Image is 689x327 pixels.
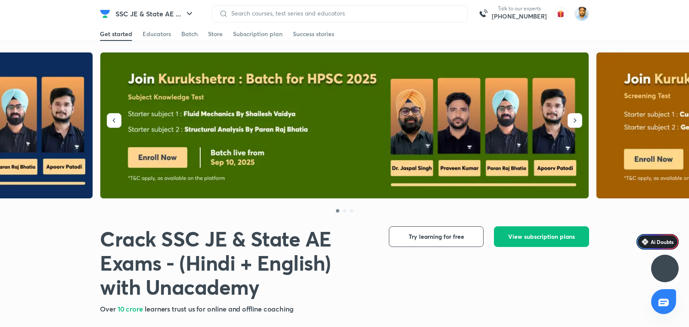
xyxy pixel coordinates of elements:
[145,304,294,313] span: learners trust us for online and offline coaching
[110,5,200,22] button: SSC JE & State AE ...
[228,10,460,17] input: Search courses, test series and educators
[492,12,547,21] a: [PHONE_NUMBER]
[574,6,589,21] img: Kunal Pradeep
[660,263,670,274] img: ttu
[143,27,171,41] a: Educators
[208,27,223,41] a: Store
[409,232,464,241] span: Try learning for free
[181,30,198,38] div: Batch
[100,226,375,299] h1: Crack SSC JE & State AE Exams - (Hindi + English) with Unacademy
[636,234,679,250] a: Ai Doubts
[389,226,484,247] button: Try learning for free
[100,304,118,313] span: Over
[492,5,547,12] p: Talk to our experts
[233,27,282,41] a: Subscription plan
[118,304,145,313] span: 10 crore
[475,5,492,22] img: call-us
[143,30,171,38] div: Educators
[494,226,589,247] button: View subscription plans
[293,30,334,38] div: Success stories
[100,30,132,38] div: Get started
[651,238,673,245] span: Ai Doubts
[554,7,568,21] img: avatar
[208,30,223,38] div: Store
[100,9,110,19] img: Company Logo
[642,238,649,245] img: Icon
[233,30,282,38] div: Subscription plan
[181,27,198,41] a: Batch
[293,27,334,41] a: Success stories
[100,27,132,41] a: Get started
[508,232,575,241] span: View subscription plans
